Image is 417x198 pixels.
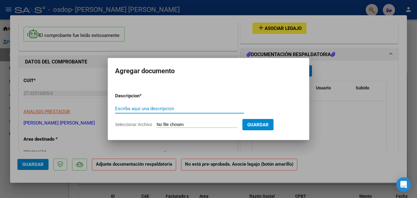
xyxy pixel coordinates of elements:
button: Guardar [242,119,274,130]
div: Open Intercom Messenger [396,177,411,192]
span: Seleccionar Archivo [115,122,152,127]
h2: Agregar documento [115,65,302,77]
p: Descripcion [115,92,171,99]
span: Guardar [247,122,269,128]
